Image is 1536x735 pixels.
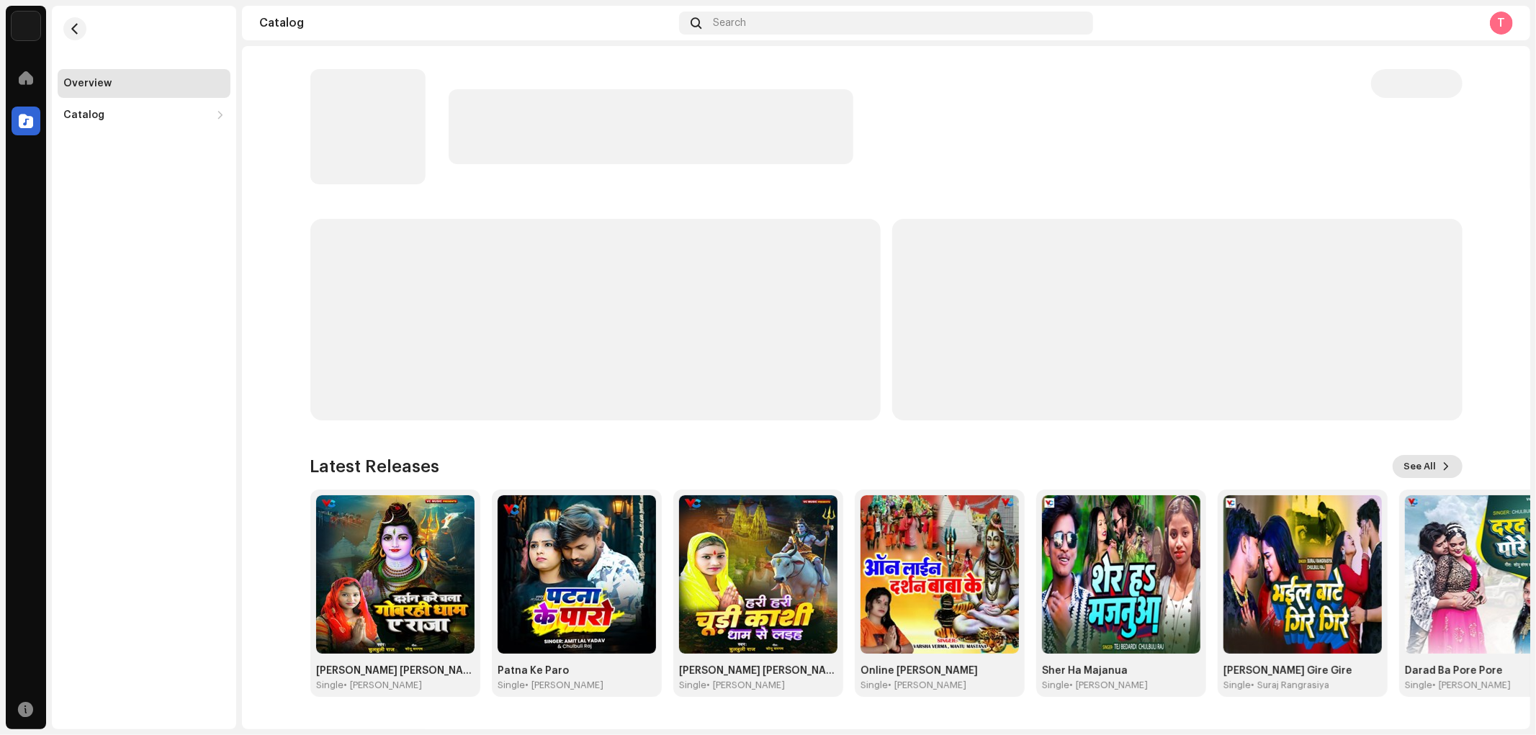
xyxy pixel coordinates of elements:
[1404,452,1437,481] span: See All
[58,101,230,130] re-m-nav-dropdown: Catalog
[498,665,656,677] div: Patna Ke Paro
[861,495,1019,654] img: 64412934-7763-493f-b62d-9744f2269839
[888,680,966,691] div: • [PERSON_NAME]
[1251,680,1329,691] div: • Suraj Rangrasiya
[310,455,440,478] h3: Latest Releases
[679,495,837,654] img: 15598cbf-c5ad-4c02-992e-b9a2f9baa12d
[1223,495,1382,654] img: 9ff64c5a-073e-46af-bfb7-41074cd7e549
[498,680,525,691] div: Single
[63,109,104,121] div: Catalog
[1432,680,1511,691] div: • [PERSON_NAME]
[861,665,1019,677] div: Online [PERSON_NAME]
[63,78,112,89] div: Overview
[316,495,475,654] img: e2f4c62d-9f5f-4980-aa01-2a925adf5107
[525,680,603,691] div: • [PERSON_NAME]
[259,17,673,29] div: Catalog
[1069,680,1148,691] div: • [PERSON_NAME]
[1042,665,1200,677] div: Sher Ha Majanua
[713,17,746,29] span: Search
[861,680,888,691] div: Single
[498,495,656,654] img: a4b3b85c-74b9-43c9-8ff3-20a60d5559a1
[12,12,40,40] img: de0d2825-999c-4937-b35a-9adca56ee094
[679,680,706,691] div: Single
[1405,680,1432,691] div: Single
[1223,680,1251,691] div: Single
[1042,495,1200,654] img: 34e5d33c-080b-44ca-a323-1894bc6dc78d
[706,680,785,691] div: • [PERSON_NAME]
[1490,12,1513,35] div: T
[1393,455,1463,478] button: See All
[343,680,422,691] div: • [PERSON_NAME]
[58,69,230,98] re-m-nav-item: Overview
[679,665,837,677] div: [PERSON_NAME] [PERSON_NAME] Dham Se Laih
[316,665,475,677] div: [PERSON_NAME] [PERSON_NAME] A [DATE]
[1042,680,1069,691] div: Single
[1223,665,1382,677] div: [PERSON_NAME] Gire Gire
[316,680,343,691] div: Single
